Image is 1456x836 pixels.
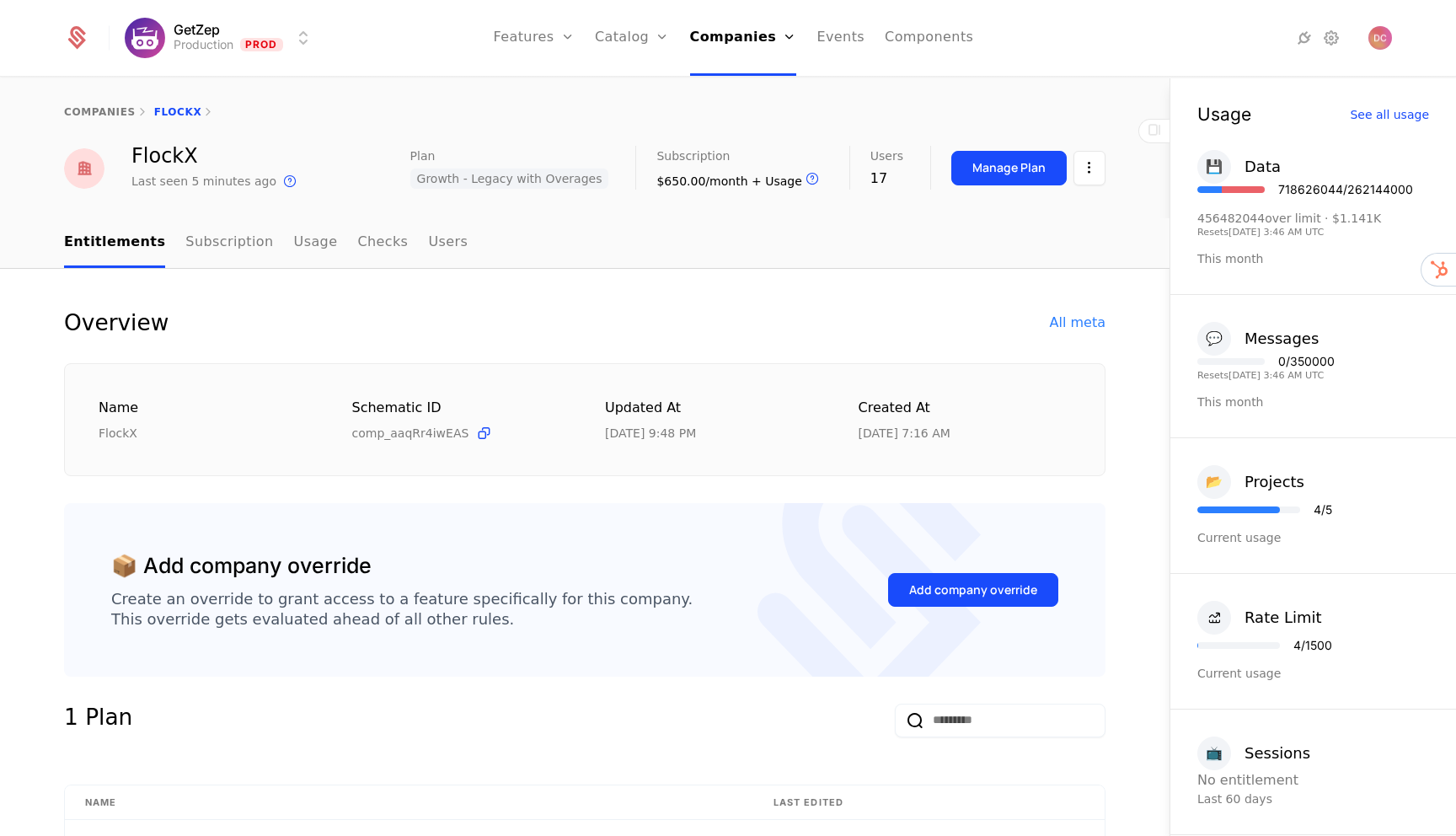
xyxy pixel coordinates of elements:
div: Name [99,398,312,419]
a: Users [428,218,468,268]
div: $650.00/month [656,169,822,190]
span: Subscription [656,150,730,162]
button: 💾Data [1197,150,1281,184]
div: This month [1197,394,1429,410]
div: 5/24/24, 7:16 AM [859,425,950,442]
div: Add company override [909,581,1037,598]
span: comp_aaqRr4iwEAS [352,425,469,442]
button: Rate Limit [1197,601,1322,635]
div: Current usage [1197,665,1429,682]
div: 4 / 5 [1314,504,1332,516]
div: Create an override to grant access to a feature specifically for this company. This override gets... [111,589,693,630]
div: FlockX [131,146,300,166]
div: Messages [1245,327,1319,351]
div: 4 / 1500 [1293,640,1332,651]
a: Subscription [185,218,273,268]
div: Schematic ID [352,398,565,418]
div: Rate Limit [1245,606,1322,630]
div: 9/13/25, 9:48 PM [605,425,696,442]
div: Resets [DATE] 3:46 AM UTC [1197,228,1413,237]
button: Select environment [130,19,313,56]
div: Overview [64,309,169,336]
div: 456482044 over limit · $1.141K [1197,212,1413,224]
ul: Choose Sub Page [64,218,468,268]
span: + Usage [752,174,802,188]
span: GetZep [174,23,220,36]
div: 17 [870,169,903,189]
div: All meta [1050,313,1105,333]
button: 📂Projects [1197,465,1304,499]
button: 📺Sessions [1197,737,1310,770]
span: Prod [240,38,283,51]
div: Last 60 days [1197,790,1429,807]
a: companies [64,106,136,118]
div: 📂 [1197,465,1231,499]
div: Last seen 5 minutes ago [131,173,276,190]
div: 💬 [1197,322,1231,356]
div: 📦 Add company override [111,550,372,582]
span: Growth - Legacy with Overages [410,169,609,189]
div: Manage Plan [972,159,1046,176]
th: Last edited [753,785,1105,821]
span: Plan [410,150,436,162]
div: Resets [DATE] 3:46 AM UTC [1197,371,1335,380]
th: Name [65,785,753,821]
div: 1 Plan [64,704,132,737]
button: Open user button [1368,26,1392,50]
img: FlockX [64,148,104,189]
button: 💬Messages [1197,322,1319,356]
div: Usage [1197,105,1251,123]
span: No entitlement [1197,772,1298,788]
img: Daniel Chalef [1368,26,1392,50]
div: 718626044 / 262144000 [1278,184,1413,196]
div: See all usage [1350,109,1429,121]
img: GetZep [125,18,165,58]
button: Manage Plan [951,151,1067,185]
div: 💾 [1197,150,1231,184]
div: Sessions [1245,742,1310,765]
button: Add company override [888,573,1058,607]
a: Integrations [1294,28,1314,48]
span: Users [870,150,903,162]
div: Updated at [605,398,818,419]
nav: Main [64,218,1105,268]
a: Usage [294,218,338,268]
button: Select action [1073,151,1105,185]
div: Current usage [1197,529,1429,546]
div: Projects [1245,470,1304,494]
a: Entitlements [64,218,165,268]
div: Data [1245,155,1281,179]
div: This month [1197,250,1429,267]
a: Checks [357,218,408,268]
div: 📺 [1197,737,1231,770]
div: Production [174,36,233,53]
div: Created at [859,398,1072,419]
a: Settings [1321,28,1341,48]
div: FlockX [99,425,312,442]
div: 0 / 350000 [1278,356,1335,367]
